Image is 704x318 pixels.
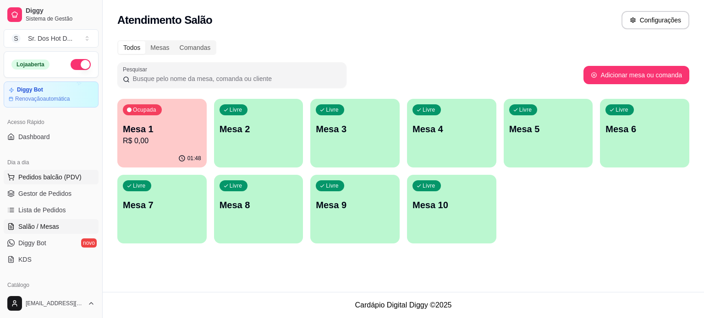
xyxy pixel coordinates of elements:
[310,175,400,243] button: LivreMesa 9
[18,255,32,264] span: KDS
[412,199,491,211] p: Mesa 10
[130,74,341,83] input: Pesquisar
[407,175,496,243] button: LivreMesa 10
[220,199,298,211] p: Mesa 8
[26,15,95,22] span: Sistema de Gestão
[4,186,99,201] a: Gestor de Pedidos
[230,182,242,189] p: Livre
[407,99,496,167] button: LivreMesa 4
[326,182,339,189] p: Livre
[220,123,298,135] p: Mesa 2
[117,13,212,27] h2: Atendimento Salão
[326,106,339,113] p: Livre
[18,172,82,182] span: Pedidos balcão (PDV)
[509,123,588,135] p: Mesa 5
[18,222,59,231] span: Salão / Mesas
[4,115,99,129] div: Acesso Rápido
[583,66,689,84] button: Adicionar mesa ou comanda
[145,41,174,54] div: Mesas
[4,219,99,234] a: Salão / Mesas
[28,34,72,43] div: Sr. Dos Hot D ...
[18,205,66,215] span: Lista de Pedidos
[4,252,99,267] a: KDS
[18,132,50,141] span: Dashboard
[4,292,99,314] button: [EMAIL_ADDRESS][DOMAIN_NAME]
[17,86,43,93] article: Diggy Bot
[11,59,49,70] div: Loja aberta
[18,189,71,198] span: Gestor de Pedidos
[123,65,150,73] label: Pesquisar
[4,236,99,250] a: Diggy Botnovo
[18,238,46,248] span: Diggy Bot
[11,34,21,43] span: S
[187,155,201,162] p: 01:48
[26,7,95,15] span: Diggy
[4,170,99,184] button: Pedidos balcão (PDV)
[423,106,435,113] p: Livre
[117,99,207,167] button: OcupadaMesa 1R$ 0,0001:48
[4,129,99,144] a: Dashboard
[316,123,394,135] p: Mesa 3
[504,99,593,167] button: LivreMesa 5
[519,106,532,113] p: Livre
[230,106,242,113] p: Livre
[133,106,156,113] p: Ocupada
[117,175,207,243] button: LivreMesa 7
[4,155,99,170] div: Dia a dia
[316,199,394,211] p: Mesa 9
[621,11,689,29] button: Configurações
[123,199,201,211] p: Mesa 7
[133,182,146,189] p: Livre
[600,99,689,167] button: LivreMesa 6
[123,135,201,146] p: R$ 0,00
[4,278,99,292] div: Catálogo
[71,59,91,70] button: Alterar Status
[616,106,628,113] p: Livre
[214,99,303,167] button: LivreMesa 2
[214,175,303,243] button: LivreMesa 8
[15,95,70,102] article: Renovação automática
[4,81,99,108] a: Diggy BotRenovaçãoautomática
[4,4,99,26] a: DiggySistema de Gestão
[118,41,145,54] div: Todos
[605,123,684,135] p: Mesa 6
[123,123,201,135] p: Mesa 1
[412,123,491,135] p: Mesa 4
[423,182,435,189] p: Livre
[26,300,84,307] span: [EMAIL_ADDRESS][DOMAIN_NAME]
[103,292,704,318] footer: Cardápio Digital Diggy © 2025
[310,99,400,167] button: LivreMesa 3
[4,29,99,48] button: Select a team
[175,41,216,54] div: Comandas
[4,203,99,217] a: Lista de Pedidos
